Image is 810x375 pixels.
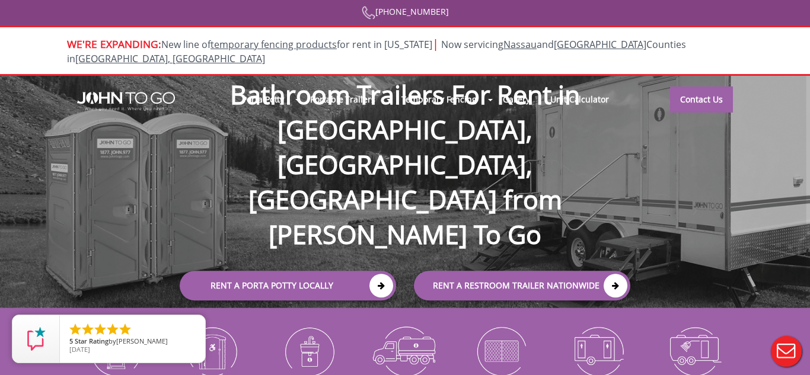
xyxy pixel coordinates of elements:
button: Live Chat [763,328,810,375]
li:  [81,322,95,336]
li:  [118,322,132,336]
span: 5 [69,336,73,345]
span: [PERSON_NAME] [116,336,168,345]
span: by [69,338,196,346]
li:  [68,322,82,336]
img: Review Rating [24,327,48,351]
span: Star Rating [75,336,109,345]
span: [DATE] [69,345,90,354]
li:  [106,322,120,336]
li:  [93,322,107,336]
